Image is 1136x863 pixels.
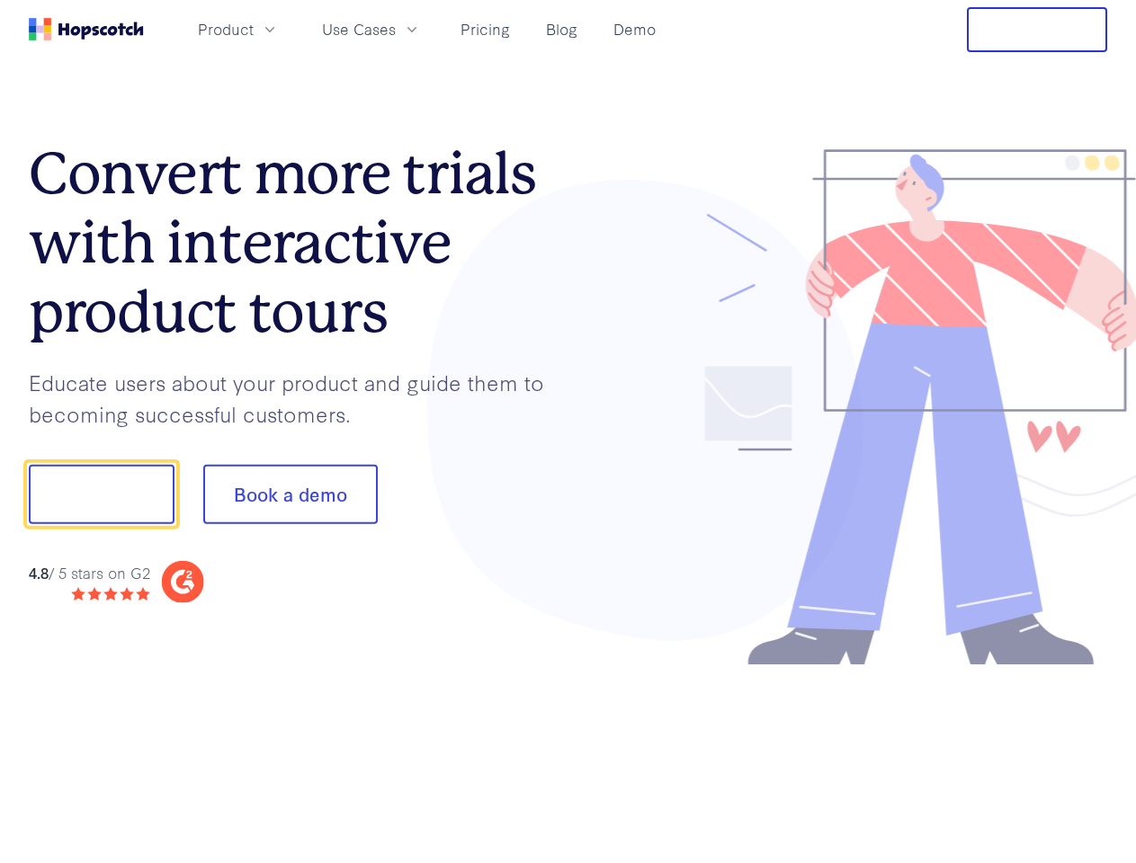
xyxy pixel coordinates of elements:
[29,139,568,346] h1: Convert more trials with interactive product tours
[311,14,432,44] button: Use Cases
[539,14,585,44] a: Blog
[453,14,517,44] a: Pricing
[187,14,290,44] button: Product
[29,561,150,583] div: / 5 stars on G2
[203,465,378,524] button: Book a demo
[29,18,144,40] a: Home
[322,18,396,40] span: Use Cases
[29,561,49,582] strong: 4.8
[198,18,254,40] span: Product
[29,367,568,429] p: Educate users about your product and guide them to becoming successful customers.
[29,465,174,524] button: Show me!
[606,14,663,44] a: Demo
[967,7,1107,52] button: Free Trial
